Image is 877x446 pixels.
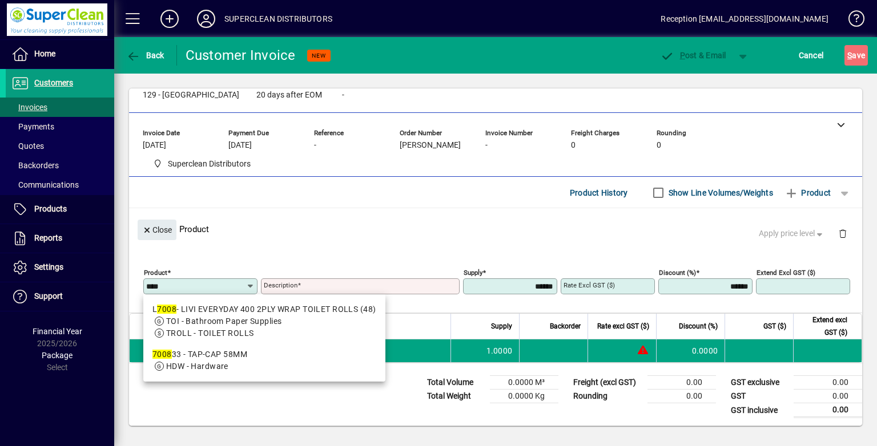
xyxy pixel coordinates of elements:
td: 0.0000 [656,339,725,362]
app-page-header-button: Delete [829,228,856,238]
a: Reports [6,224,114,253]
span: - [314,141,316,150]
a: Backorders [6,156,114,175]
td: GST exclusive [725,376,794,390]
span: Cancel [799,46,824,64]
a: Settings [6,253,114,282]
td: 0.00 [794,376,862,390]
div: 33 - TAP-CAP 58MM [152,348,376,360]
td: Total Weight [421,390,490,403]
a: Quotes [6,136,114,156]
em: 7008 [157,305,176,314]
label: Show Line Volumes/Weights [666,187,773,198]
span: Settings [34,262,63,271]
div: SUPERCLEAN DISTRIBUTORS [224,10,332,28]
button: Back [123,45,167,66]
span: [DATE] [143,141,166,150]
span: ave [847,46,865,64]
mat-label: Rate excl GST ($) [564,281,615,289]
span: Extend excl GST ($) [800,314,847,339]
span: GST ($) [763,320,786,333]
button: Add [151,9,188,29]
em: 7008 [152,350,172,359]
span: Communications [11,180,79,189]
app-page-header-button: Close [135,224,179,234]
span: 1.0000 [486,345,513,356]
a: Communications [6,175,114,194]
span: Supply [491,320,512,333]
button: Close [138,220,176,240]
td: Total Volume [421,376,490,390]
button: Post & Email [654,45,732,66]
span: [DATE] [228,141,252,150]
span: TOI - Bathroom Paper Supplies [166,317,282,326]
span: Backorder [550,320,581,333]
td: 0.00 [647,390,716,403]
span: Customers [34,78,73,87]
span: Rate excl GST ($) [597,320,649,333]
button: Product History [565,183,633,203]
span: Product History [570,184,628,202]
span: Apply price level [759,228,825,240]
span: [PERSON_NAME] [400,141,461,150]
span: - [485,141,488,150]
div: Customer Invoice [186,46,296,64]
mat-option: L7008 - LIVI EVERYDAY 400 2PLY WRAP TOILET ROLLS (48) [143,299,385,344]
mat-option: 700833 - TAP-CAP 58MM [143,344,385,377]
div: L - LIVI EVERYDAY 400 2PLY WRAP TOILET ROLLS (48) [152,303,376,315]
div: Product [129,208,862,250]
td: 0.0000 M³ [490,376,558,390]
span: Back [126,51,164,60]
span: Superclean Distributors [148,157,255,171]
span: TROLL - TOILET ROLLS [166,329,254,338]
span: Quotes [11,141,44,151]
mat-label: Description [264,281,297,289]
span: Financial Year [33,327,82,336]
span: 20 days after EOM [256,91,322,100]
td: GST [725,390,794,403]
span: Products [34,204,67,213]
td: 0.00 [647,376,716,390]
mat-label: Product [144,269,167,277]
span: Discount (%) [679,320,718,333]
div: Reception [EMAIL_ADDRESS][DOMAIN_NAME] [661,10,828,28]
mat-label: Discount (%) [659,269,696,277]
app-page-header-button: Back [114,45,177,66]
span: HDW - Hardware [166,362,228,371]
span: - [342,91,344,100]
button: Profile [188,9,224,29]
td: GST inclusive [725,403,794,417]
button: Save [844,45,868,66]
span: S [847,51,852,60]
button: Delete [829,220,856,247]
button: Cancel [796,45,827,66]
td: 0.0000 Kg [490,390,558,403]
a: Payments [6,117,114,136]
a: Invoices [6,98,114,117]
span: Invoices [11,103,47,112]
button: Apply price level [754,224,830,244]
span: 129 - [GEOGRAPHIC_DATA] [143,91,239,100]
span: Superclean Distributors [168,158,251,170]
span: Package [42,351,73,360]
span: Home [34,49,55,58]
a: Home [6,40,114,68]
a: Support [6,282,114,311]
span: Payments [11,122,54,131]
span: Close [142,221,172,240]
td: 0.00 [794,403,862,417]
mat-label: Supply [464,269,482,277]
span: Support [34,291,63,301]
span: 0 [657,141,661,150]
td: Rounding [568,390,647,403]
span: 0 [571,141,576,150]
span: NEW [312,52,326,59]
span: ost & Email [660,51,726,60]
span: Reports [34,233,62,242]
td: 0.00 [794,390,862,403]
a: Products [6,195,114,224]
mat-label: Extend excl GST ($) [757,269,815,277]
span: P [680,51,685,60]
td: Freight (excl GST) [568,376,647,390]
span: Backorders [11,161,59,170]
